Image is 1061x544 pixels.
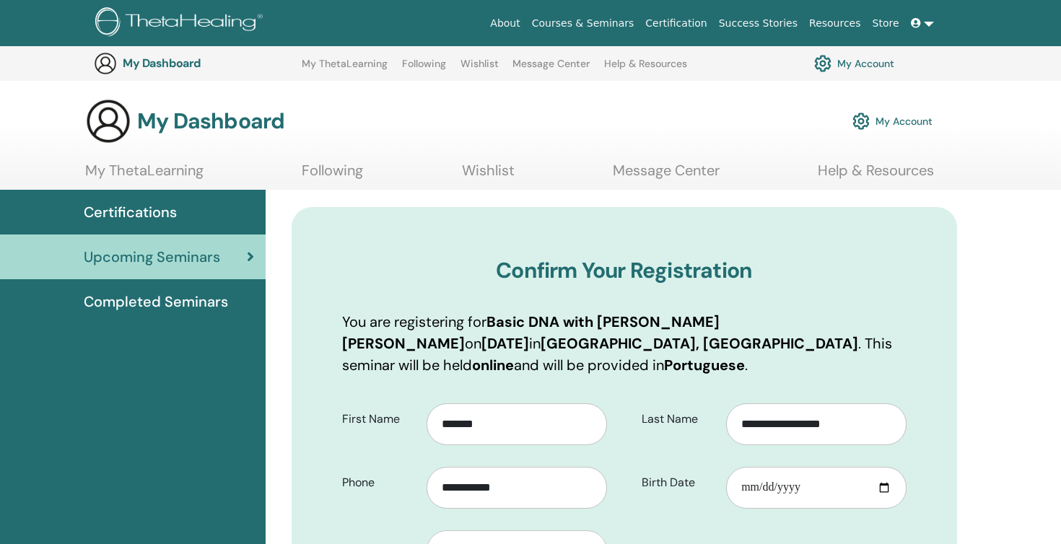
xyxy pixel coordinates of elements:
[481,334,529,353] b: [DATE]
[302,162,363,190] a: Following
[639,10,712,37] a: Certification
[402,58,446,81] a: Following
[814,51,831,76] img: cog.svg
[302,58,388,81] a: My ThetaLearning
[814,51,894,76] a: My Account
[472,356,514,374] b: online
[342,311,907,376] p: You are registering for on in . This seminar will be held and will be provided in .
[664,356,745,374] b: Portuguese
[1012,495,1047,530] iframe: Intercom live chat
[613,162,720,190] a: Message Center
[852,105,933,137] a: My Account
[852,109,870,133] img: cog.svg
[512,58,590,81] a: Message Center
[84,246,220,268] span: Upcoming Seminars
[123,56,267,70] h3: My Dashboard
[541,334,858,353] b: [GEOGRAPHIC_DATA], [GEOGRAPHIC_DATA]
[342,312,720,353] b: Basic DNA with [PERSON_NAME] [PERSON_NAME]
[867,10,905,37] a: Store
[342,258,907,284] h3: Confirm Your Registration
[484,10,525,37] a: About
[713,10,803,37] a: Success Stories
[818,162,934,190] a: Help & Resources
[95,7,268,40] img: logo.png
[631,405,726,433] label: Last Name
[631,469,726,496] label: Birth Date
[94,52,117,75] img: generic-user-icon.jpg
[460,58,499,81] a: Wishlist
[331,469,427,496] label: Phone
[84,201,177,223] span: Certifications
[803,10,867,37] a: Resources
[85,162,204,190] a: My ThetaLearning
[331,405,427,433] label: First Name
[462,162,515,190] a: Wishlist
[85,98,131,144] img: generic-user-icon.jpg
[137,108,284,134] h3: My Dashboard
[84,291,228,312] span: Completed Seminars
[604,58,687,81] a: Help & Resources
[526,10,640,37] a: Courses & Seminars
